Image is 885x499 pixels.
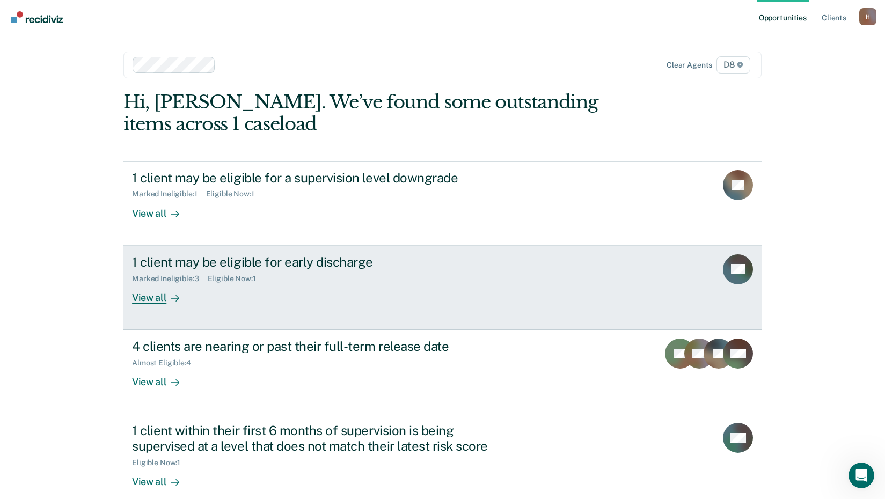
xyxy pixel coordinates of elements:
img: Recidiviz [11,11,63,23]
div: Marked Ineligible : 3 [132,274,207,283]
div: Clear agents [667,61,712,70]
a: 1 client may be eligible for early dischargeMarked Ineligible:3Eligible Now:1View all [123,246,762,330]
div: View all [132,368,192,388]
div: H [859,8,876,25]
div: View all [132,283,192,304]
div: View all [132,199,192,219]
div: Almost Eligible : 4 [132,358,200,368]
div: 4 clients are nearing or past their full-term release date [132,339,509,354]
div: Eligible Now : 1 [132,458,189,467]
div: Marked Ineligible : 1 [132,189,206,199]
span: D8 [716,56,750,74]
div: Eligible Now : 1 [206,189,263,199]
a: 1 client may be eligible for a supervision level downgradeMarked Ineligible:1Eligible Now:1View all [123,161,762,246]
div: 1 client within their first 6 months of supervision is being supervised at a level that does not ... [132,423,509,454]
div: 1 client may be eligible for early discharge [132,254,509,270]
div: 1 client may be eligible for a supervision level downgrade [132,170,509,186]
a: 4 clients are nearing or past their full-term release dateAlmost Eligible:4View all [123,330,762,414]
div: View all [132,467,192,488]
iframe: Intercom live chat [849,463,874,488]
div: Hi, [PERSON_NAME]. We’ve found some outstanding items across 1 caseload [123,91,634,135]
button: Profile dropdown button [859,8,876,25]
div: Eligible Now : 1 [208,274,265,283]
